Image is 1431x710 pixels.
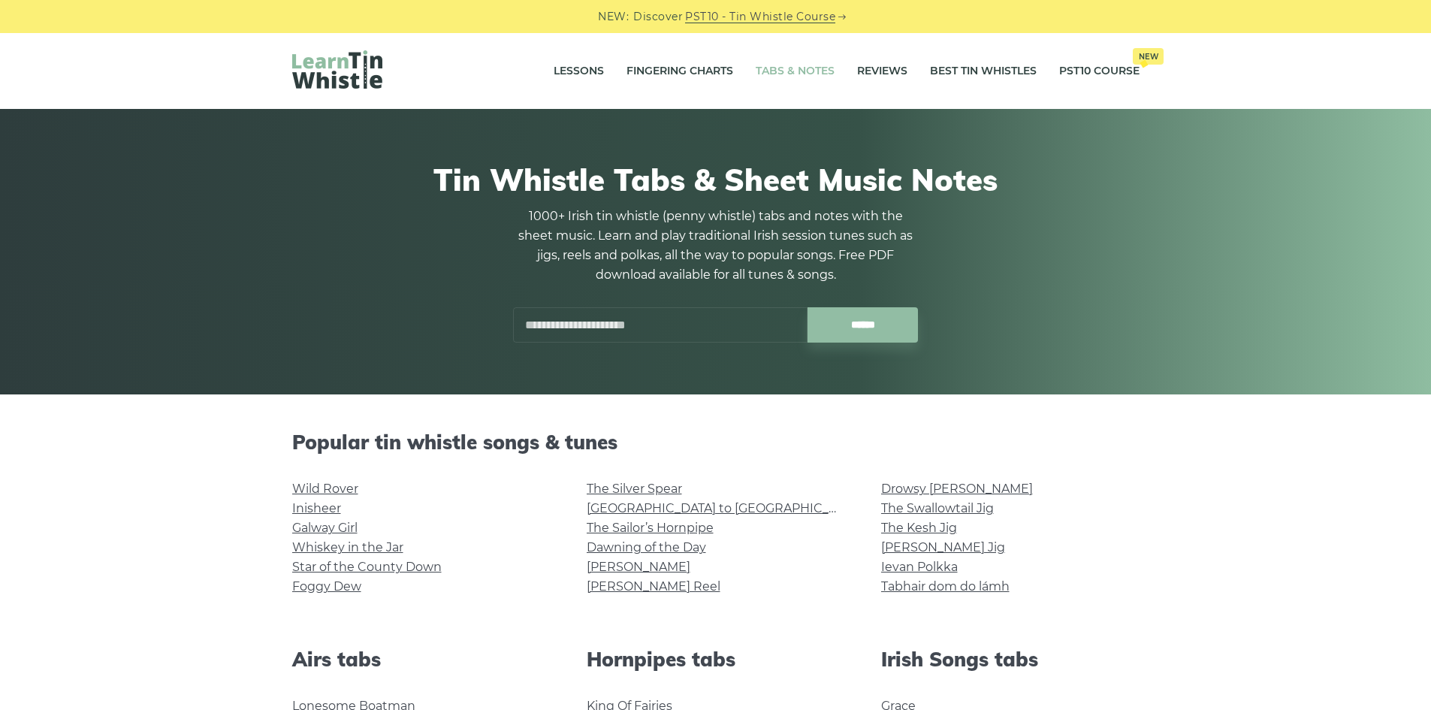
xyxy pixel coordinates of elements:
a: Foggy Dew [292,579,361,594]
a: [PERSON_NAME] Jig [881,540,1005,554]
a: [PERSON_NAME] [587,560,690,574]
a: Tabs & Notes [756,53,835,90]
a: The Swallowtail Jig [881,501,994,515]
a: Best Tin Whistles [930,53,1037,90]
span: New [1133,48,1164,65]
a: The Silver Spear [587,482,682,496]
p: 1000+ Irish tin whistle (penny whistle) tabs and notes with the sheet music. Learn and play tradi... [513,207,919,285]
a: Galway Girl [292,521,358,535]
img: LearnTinWhistle.com [292,50,382,89]
a: Drowsy [PERSON_NAME] [881,482,1033,496]
a: Star of the County Down [292,560,442,574]
a: [PERSON_NAME] Reel [587,579,720,594]
h2: Airs tabs [292,648,551,671]
a: [GEOGRAPHIC_DATA] to [GEOGRAPHIC_DATA] [587,501,864,515]
a: Inisheer [292,501,341,515]
a: Tabhair dom do lámh [881,579,1010,594]
a: The Sailor’s Hornpipe [587,521,714,535]
a: Whiskey in the Jar [292,540,403,554]
a: Reviews [857,53,907,90]
a: Ievan Polkka [881,560,958,574]
a: The Kesh Jig [881,521,957,535]
a: Lessons [554,53,604,90]
a: Dawning of the Day [587,540,706,554]
h2: Hornpipes tabs [587,648,845,671]
h1: Tin Whistle Tabs & Sheet Music Notes [292,162,1140,198]
h2: Irish Songs tabs [881,648,1140,671]
a: Wild Rover [292,482,358,496]
a: Fingering Charts [626,53,733,90]
h2: Popular tin whistle songs & tunes [292,431,1140,454]
a: PST10 CourseNew [1059,53,1140,90]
